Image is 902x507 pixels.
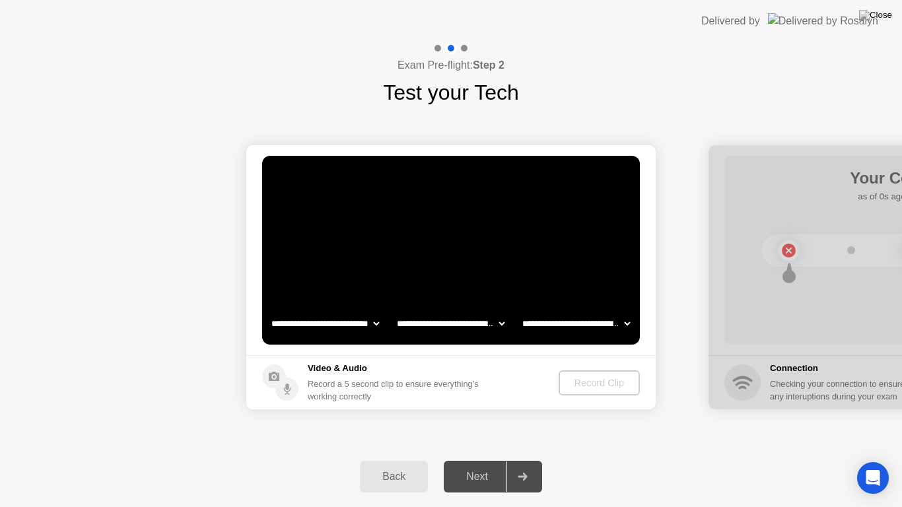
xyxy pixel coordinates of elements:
[859,10,892,20] img: Close
[444,461,542,492] button: Next
[448,471,506,483] div: Next
[768,13,878,28] img: Delivered by Rosalyn
[308,378,484,403] div: Record a 5 second clip to ensure everything’s working correctly
[559,370,640,395] button: Record Clip
[383,77,519,108] h1: Test your Tech
[308,362,484,375] h5: Video & Audio
[564,378,635,388] div: Record Clip
[360,461,428,492] button: Back
[857,462,889,494] div: Open Intercom Messenger
[364,471,424,483] div: Back
[473,59,504,71] b: Step 2
[394,310,507,337] select: Available speakers
[269,310,382,337] select: Available cameras
[398,57,504,73] h4: Exam Pre-flight:
[520,310,633,337] select: Available microphones
[701,13,760,29] div: Delivered by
